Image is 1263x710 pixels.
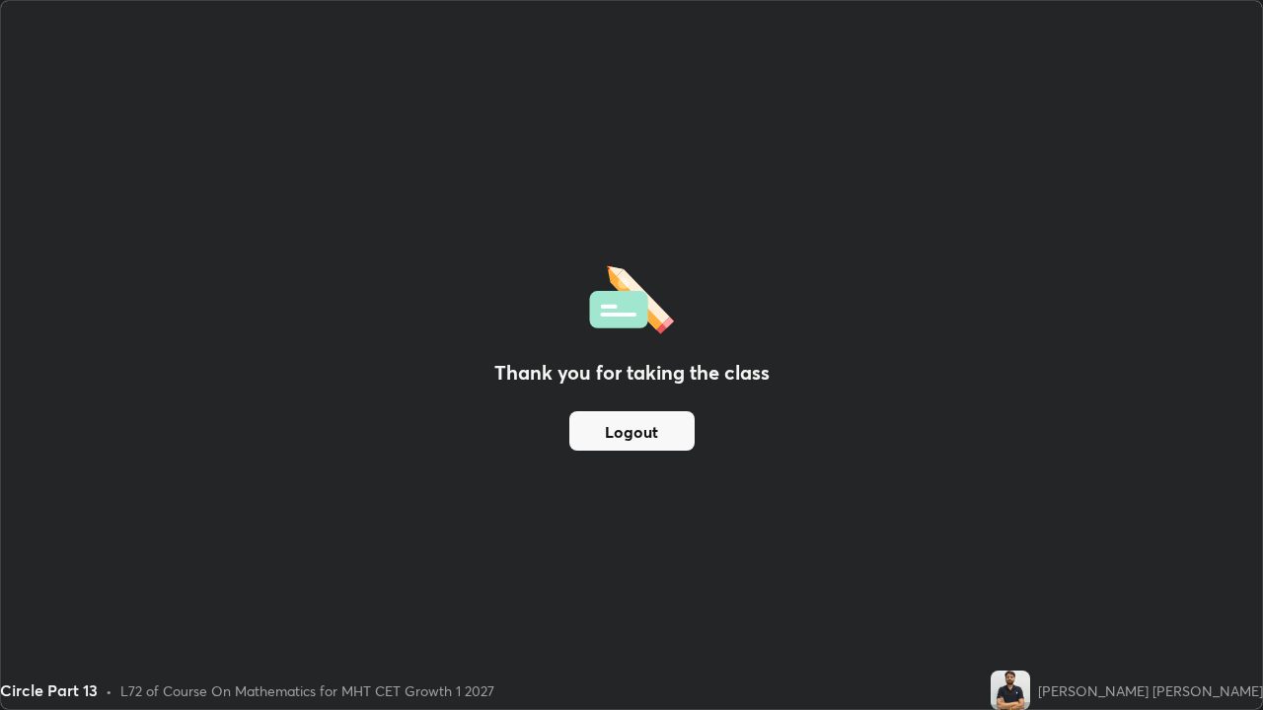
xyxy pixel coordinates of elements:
img: 4cf577a8cdb74b91971b506b957e80de.jpg [991,671,1030,710]
img: offlineFeedback.1438e8b3.svg [589,259,674,334]
div: • [106,680,112,701]
div: [PERSON_NAME] [PERSON_NAME] [1038,680,1263,701]
button: Logout [569,411,695,451]
div: L72 of Course On Mathematics for MHT CET Growth 1 2027 [120,680,494,701]
h2: Thank you for taking the class [494,358,770,388]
